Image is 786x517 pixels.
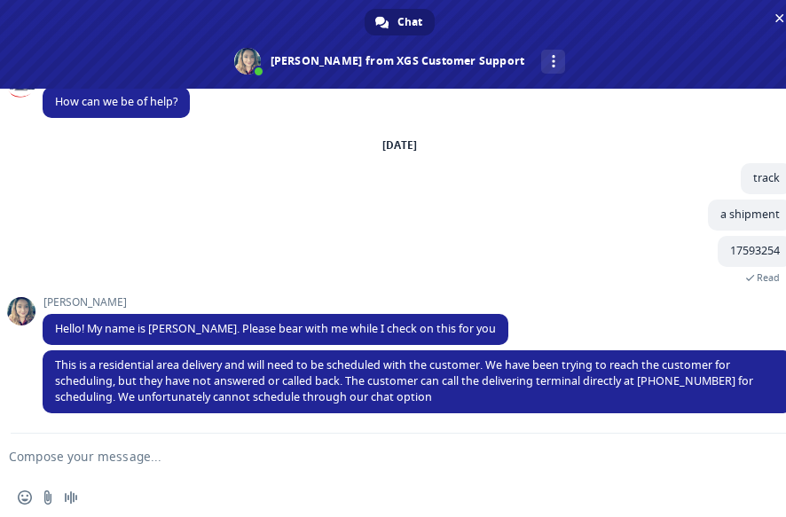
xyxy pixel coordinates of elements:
[9,449,734,465] textarea: Compose your message...
[541,50,565,74] div: More channels
[720,207,780,222] span: a shipment
[41,490,55,505] span: Send a file
[55,321,496,336] span: Hello! My name is [PERSON_NAME]. Please bear with me while I check on this for you
[18,490,32,505] span: Insert an emoji
[64,490,78,505] span: Audio message
[43,296,508,309] span: [PERSON_NAME]
[382,140,417,151] div: [DATE]
[757,271,780,284] span: Read
[397,9,422,35] span: Chat
[753,170,780,185] span: track
[730,243,780,258] span: 17593254
[55,94,177,109] span: How can we be of help?
[55,357,753,404] span: This is a residential area delivery and will need to be scheduled with the customer. We have been...
[365,9,435,35] div: Chat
